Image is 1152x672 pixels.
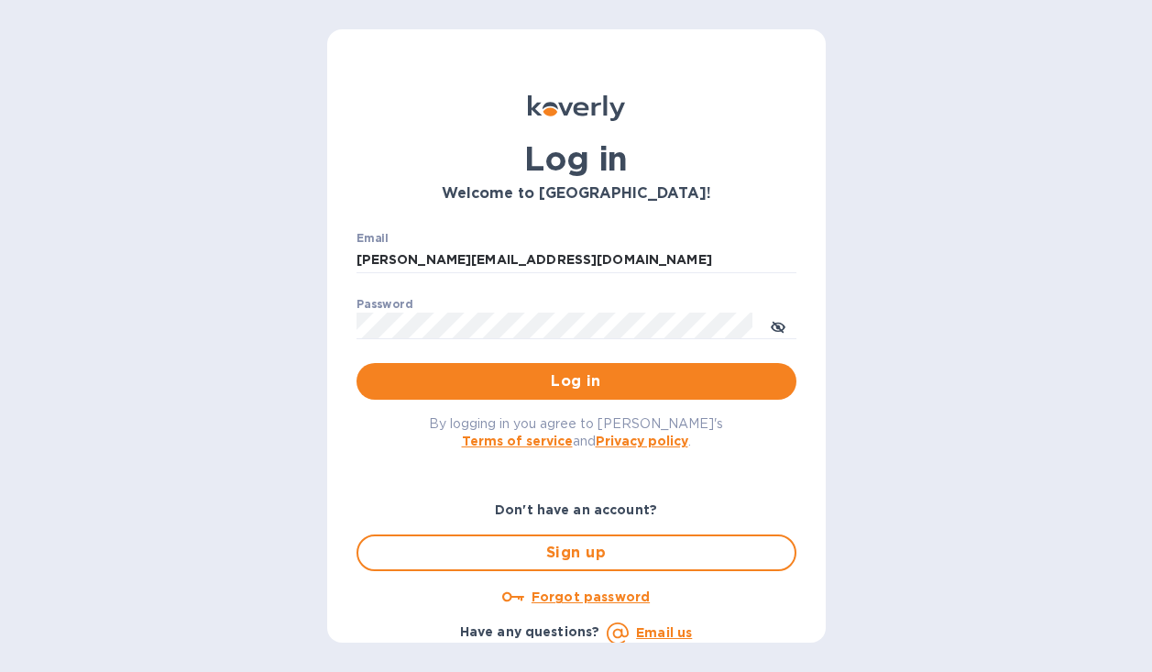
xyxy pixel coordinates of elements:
[495,502,657,517] b: Don't have an account?
[357,185,796,203] h3: Welcome to [GEOGRAPHIC_DATA]!
[460,624,600,639] b: Have any questions?
[462,434,573,448] a: Terms of service
[357,233,389,244] label: Email
[760,307,796,344] button: toggle password visibility
[357,299,412,310] label: Password
[532,589,650,604] u: Forgot password
[357,139,796,178] h1: Log in
[357,534,796,571] button: Sign up
[636,625,692,640] a: Email us
[357,247,796,274] input: Enter email address
[373,542,780,564] span: Sign up
[596,434,688,448] a: Privacy policy
[429,416,723,448] span: By logging in you agree to [PERSON_NAME]'s and .
[371,370,782,392] span: Log in
[357,363,796,400] button: Log in
[528,95,625,121] img: Koverly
